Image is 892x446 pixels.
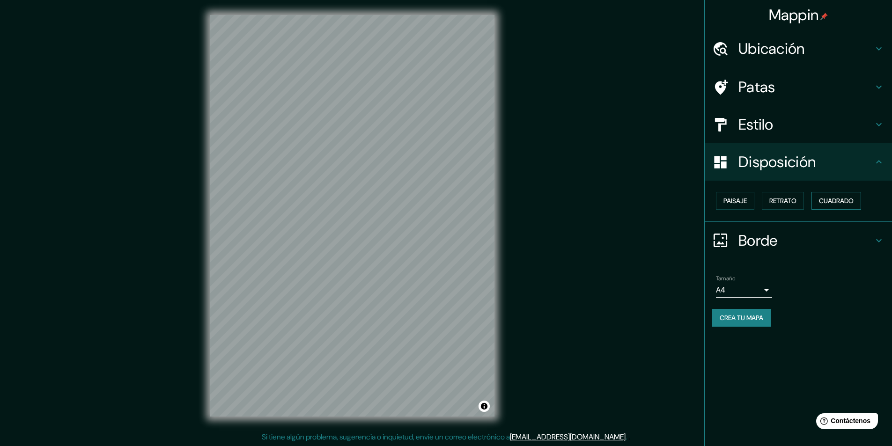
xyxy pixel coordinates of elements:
div: Ubicación [705,30,892,67]
div: Patas [705,68,892,106]
font: Estilo [738,115,774,134]
font: A4 [716,285,725,295]
font: Tamaño [716,275,735,282]
canvas: Mapa [210,15,494,417]
font: Patas [738,77,775,97]
button: Activar o desactivar atribución [479,401,490,412]
font: Borde [738,231,778,250]
font: Retrato [769,197,796,205]
font: . [627,431,628,442]
font: . [626,432,627,442]
button: Paisaje [716,192,754,210]
a: [EMAIL_ADDRESS][DOMAIN_NAME] [510,432,626,442]
font: Disposición [738,152,816,172]
div: Disposición [705,143,892,181]
button: Cuadrado [811,192,861,210]
div: Borde [705,222,892,259]
button: Retrato [762,192,804,210]
iframe: Lanzador de widgets de ayuda [809,409,882,436]
font: Ubicación [738,39,805,58]
font: . [628,431,630,442]
font: Crea tu mapa [720,314,763,322]
font: Paisaje [723,197,747,205]
img: pin-icon.png [820,13,828,20]
font: Si tiene algún problema, sugerencia o inquietud, envíe un correo electrónico a [262,432,510,442]
div: A4 [716,283,772,298]
div: Estilo [705,106,892,143]
button: Crea tu mapa [712,309,771,327]
font: Mappin [769,5,819,25]
font: Cuadrado [819,197,854,205]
